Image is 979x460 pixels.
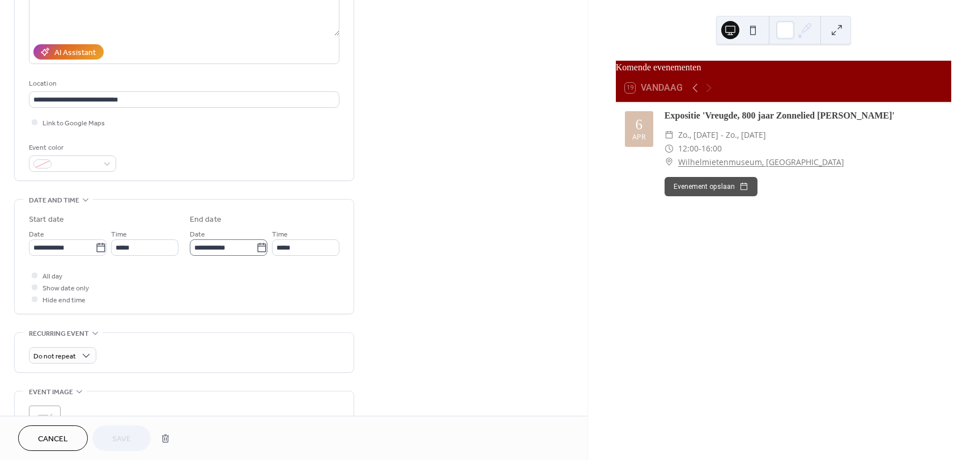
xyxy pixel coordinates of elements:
div: Location [29,78,337,90]
span: Time [111,229,127,240]
button: AI Assistant [33,44,104,60]
div: End date [190,214,222,226]
a: Wilhelmietenmuseum, [GEOGRAPHIC_DATA] [678,155,844,169]
span: 12:00 [678,142,699,155]
span: 16:00 [701,142,722,155]
span: Hide end time [42,294,86,306]
div: 6 [636,117,643,132]
div: Expositie 'Vreugde, 800 jaar Zonnelied [PERSON_NAME]' [665,109,942,123]
div: ; [29,406,61,437]
div: AI Assistant [54,47,96,59]
span: Date and time [29,195,79,206]
span: Event image [29,386,73,398]
span: Time [272,229,288,240]
div: Event color [29,142,114,154]
span: Link to Google Maps [42,117,105,129]
button: Cancel [18,425,88,451]
span: Cancel [38,433,68,445]
div: Komende evenementen [616,61,951,74]
span: Do not repeat [33,350,76,363]
span: zo., [DATE] - zo., [DATE] [678,128,766,142]
span: Date [29,229,44,240]
div: apr [632,134,646,141]
span: All day [42,271,62,282]
span: Date [190,229,205,240]
button: Evenement opslaan [665,177,757,196]
div: ​ [665,128,674,142]
span: Show date only [42,282,89,294]
div: ​ [665,142,674,155]
span: - [699,142,701,155]
div: Start date [29,214,64,226]
span: Recurring event [29,328,89,340]
div: ​ [665,155,674,169]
